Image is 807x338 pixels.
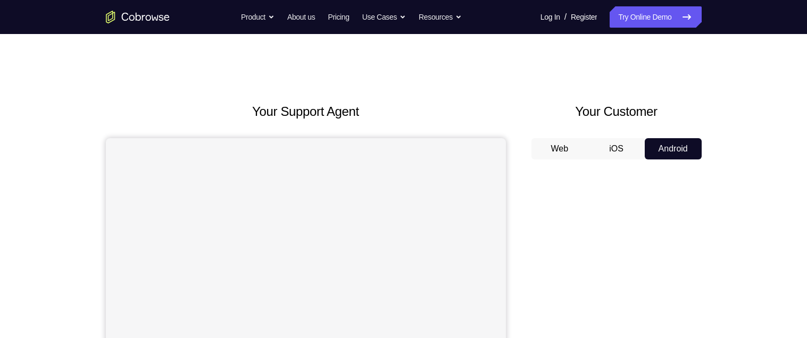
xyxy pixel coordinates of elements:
a: Register [571,6,597,28]
span: / [564,11,567,23]
a: Log In [540,6,560,28]
button: Product [241,6,274,28]
a: Pricing [328,6,349,28]
h2: Your Customer [531,102,702,121]
button: Android [645,138,702,159]
button: iOS [588,138,645,159]
h2: Your Support Agent [106,102,506,121]
button: Web [531,138,588,159]
a: About us [287,6,315,28]
button: Use Cases [362,6,406,28]
button: Resources [419,6,462,28]
a: Go to the home page [106,11,170,23]
a: Try Online Demo [610,6,701,28]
